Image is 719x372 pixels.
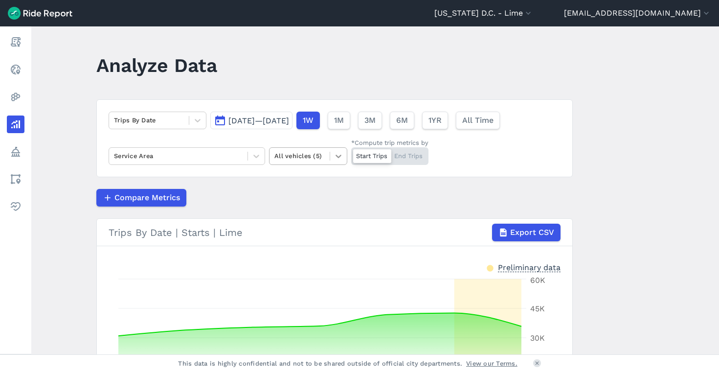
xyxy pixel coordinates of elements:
[390,112,414,129] button: 6M
[456,112,500,129] button: All Time
[109,224,561,241] div: Trips By Date | Starts | Lime
[466,359,517,368] a: View our Terms.
[7,198,24,215] a: Health
[7,170,24,188] a: Areas
[434,7,533,19] button: [US_STATE] D.C. - Lime
[564,7,711,19] button: [EMAIL_ADDRESS][DOMAIN_NAME]
[328,112,350,129] button: 1M
[422,112,448,129] button: 1YR
[530,304,545,313] tspan: 45K
[7,61,24,78] a: Realtime
[351,138,428,147] div: *Compute trip metrics by
[114,192,180,204] span: Compare Metrics
[334,115,344,126] span: 1M
[492,224,561,241] button: Export CSV
[510,227,554,238] span: Export CSV
[303,115,314,126] span: 1W
[210,112,292,129] button: [DATE]—[DATE]
[7,88,24,106] a: Heatmaps
[296,112,320,129] button: 1W
[7,143,24,161] a: Policy
[462,115,494,126] span: All Time
[530,276,545,285] tspan: 60K
[428,115,442,126] span: 1YR
[7,33,24,51] a: Report
[358,112,382,129] button: 3M
[530,333,545,343] tspan: 30K
[96,189,186,207] button: Compare Metrics
[8,7,72,20] img: Ride Report
[498,262,561,272] div: Preliminary data
[396,115,408,126] span: 6M
[7,116,24,133] a: Analyze
[364,115,376,126] span: 3M
[228,116,289,125] span: [DATE]—[DATE]
[96,52,217,79] h1: Analyze Data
